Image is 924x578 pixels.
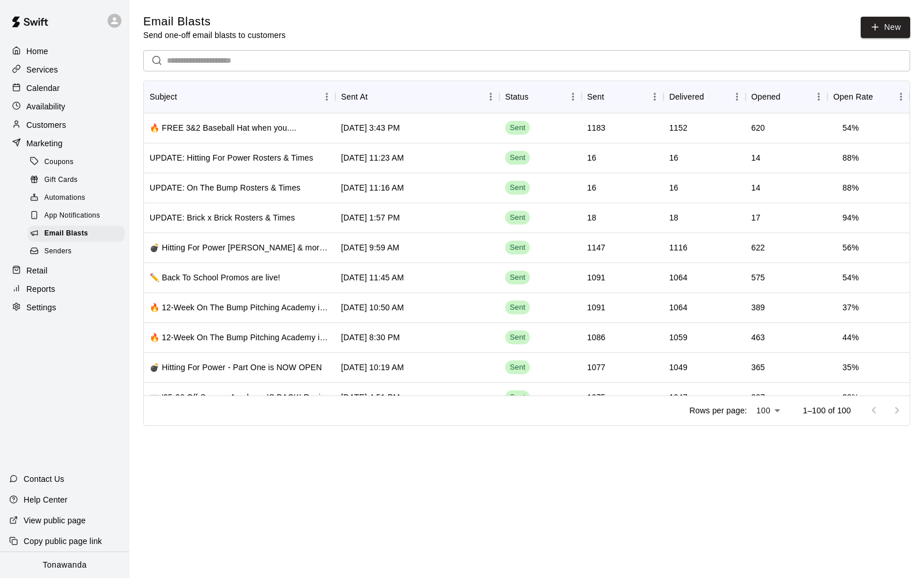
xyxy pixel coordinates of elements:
[26,64,58,75] p: Services
[150,362,322,373] div: 💣 Hitting For Power - Part One is NOW OPEN
[646,88,663,105] button: Menu
[587,391,606,403] div: 1075
[892,88,910,105] button: Menu
[24,494,67,505] p: Help Center
[587,302,606,313] div: 1091
[751,402,784,419] div: 100
[150,212,295,223] div: UPDATE: Brick x Brick Rosters & Times
[529,89,545,105] button: Sort
[587,122,606,134] div: 1183
[341,362,404,373] div: Aug 29 2025, 10:19 AM
[24,515,86,526] p: View public page
[150,81,177,113] div: Subject
[587,242,606,253] div: 1147
[150,152,313,163] div: UPDATE: Hitting For Power Rosters & Times
[505,153,530,163] span: Sent
[150,182,300,193] div: UPDATE: On The Bump Rosters & Times
[873,89,889,105] button: Sort
[9,98,120,115] a: Availability
[28,153,129,171] a: Coupons
[318,88,335,105] button: Menu
[669,242,688,253] div: 1116
[587,332,606,343] div: 1086
[24,473,64,485] p: Contact Us
[827,81,910,113] div: Open Rate
[9,79,120,97] div: Calendar
[751,212,761,223] div: 17
[669,272,688,283] div: 1064
[341,302,404,313] div: Sep 1 2025, 10:50 AM
[833,263,868,293] td: 54 %
[669,391,688,403] div: 1047
[663,81,746,113] div: Delivered
[341,332,400,343] div: Aug 31 2025, 8:30 PM
[9,116,120,134] div: Customers
[587,272,606,283] div: 1091
[341,212,400,223] div: Sep 3 2025, 1:57 PM
[144,81,335,113] div: Subject
[9,61,120,78] div: Services
[751,332,765,343] div: 463
[28,171,129,189] a: Gift Cards
[505,212,530,223] span: Sent
[587,152,597,163] div: 16
[28,189,129,207] a: Automations
[26,101,66,112] p: Availability
[669,332,688,343] div: 1059
[505,362,530,373] span: Sent
[587,182,597,193] div: 16
[44,157,74,168] span: Coupons
[669,81,704,113] div: Delivered
[177,89,193,105] button: Sort
[833,81,873,113] div: Open Rate
[833,143,868,173] td: 88 %
[150,302,330,313] div: 🔥 12-Week On The Bump Pitching Academy is NOW OPEN!
[587,362,606,373] div: 1077
[833,292,868,323] td: 37 %
[26,138,63,149] p: Marketing
[28,154,125,170] div: Coupons
[28,190,125,206] div: Automations
[28,207,129,225] a: App Notifications
[341,81,368,113] div: Sent At
[505,81,529,113] div: Status
[505,182,530,193] span: Sent
[150,332,330,343] div: 🔥 12-Week On The Bump Pitching Academy is NOW OPEN!
[704,89,720,105] button: Sort
[9,280,120,298] a: Reports
[582,81,664,113] div: Sent
[44,228,88,239] span: Email Blasts
[26,302,56,313] p: Settings
[751,81,781,113] div: Opened
[341,242,399,253] div: Sep 3 2025, 9:59 AM
[833,352,868,383] td: 35 %
[505,123,530,134] span: Sent
[587,212,597,223] div: 18
[9,262,120,279] a: Retail
[669,302,688,313] div: 1064
[143,14,285,29] h5: Email Blasts
[833,203,868,233] td: 94 %
[861,17,910,38] a: New
[505,392,530,403] span: Sent
[368,89,384,105] button: Sort
[751,272,765,283] div: 575
[44,174,78,186] span: Gift Cards
[28,244,125,260] div: Senders
[26,119,66,131] p: Customers
[9,43,120,60] a: Home
[9,299,120,316] a: Settings
[746,81,828,113] div: Opened
[780,89,796,105] button: Sort
[751,122,765,134] div: 620
[44,210,100,222] span: App Notifications
[689,405,747,416] p: Rows per page:
[482,88,499,105] button: Menu
[669,362,688,373] div: 1049
[751,152,761,163] div: 14
[499,81,582,113] div: Status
